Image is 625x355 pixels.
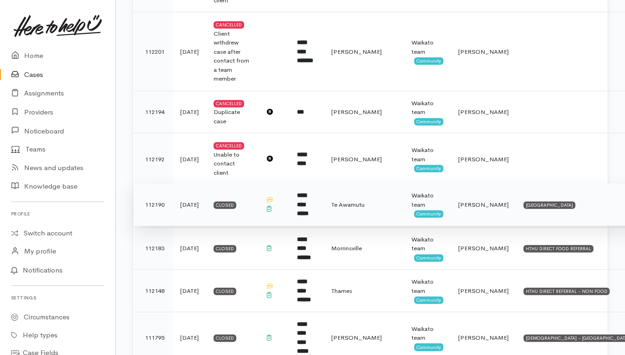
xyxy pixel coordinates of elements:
div: Waikato team [411,38,443,56]
td: [DATE] [173,133,206,185]
div: Cancelled [214,100,244,108]
div: Closed [214,335,236,342]
span: Community [414,254,443,262]
h6: Settings [11,292,104,304]
span: [PERSON_NAME] [331,108,382,116]
span: Morrinsville [331,244,362,252]
span: Thames [331,287,352,295]
span: Community [414,343,443,351]
div: Closed [214,288,236,295]
div: Waikato team [411,146,443,164]
span: [PERSON_NAME] [458,201,509,209]
td: [DATE] [173,13,206,91]
span: [PERSON_NAME] [331,48,382,56]
td: 112194 [134,91,173,133]
div: HTHU DIRECT REFERRAL - NON FOOD [524,288,610,295]
td: [DATE] [173,91,206,133]
span: Community [414,297,443,304]
span: Community [414,57,443,65]
span: Te Awamutu [331,201,365,209]
div: Closed [214,202,236,209]
div: Cancelled [214,142,244,150]
div: HTHU DIRECT FOOD REFERRAL [524,245,593,253]
td: 112192 [134,133,173,185]
div: Waikato team [411,277,443,295]
div: [GEOGRAPHIC_DATA] [524,202,575,209]
span: [PERSON_NAME] [458,48,509,56]
td: 112190 [134,184,173,226]
span: [PERSON_NAME] [458,334,509,342]
span: Community [414,118,443,126]
td: 112183 [134,227,173,270]
td: [DATE] [173,227,206,270]
td: [DATE] [173,270,206,312]
h6: Profile [11,208,104,220]
div: Cancelled [214,21,244,29]
div: Waikato team [411,324,443,342]
div: Waikato team [411,99,443,117]
div: Client withdrew case after contact from a team member [214,29,251,83]
span: Community [414,210,443,218]
span: [PERSON_NAME] [331,334,382,342]
td: [DATE] [173,184,206,226]
span: [PERSON_NAME] [458,108,509,116]
span: [PERSON_NAME] [458,287,509,295]
td: 112201 [134,13,173,91]
div: Unable to contact client [214,150,251,177]
div: Waikato team [411,191,443,209]
span: [PERSON_NAME] [331,155,382,163]
div: Waikato team [411,235,443,253]
span: [PERSON_NAME] [458,244,509,252]
td: 112148 [134,270,173,312]
div: Closed [214,245,236,253]
span: Community [414,165,443,172]
span: [PERSON_NAME] [458,155,509,163]
div: Duplicate case [214,108,251,126]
